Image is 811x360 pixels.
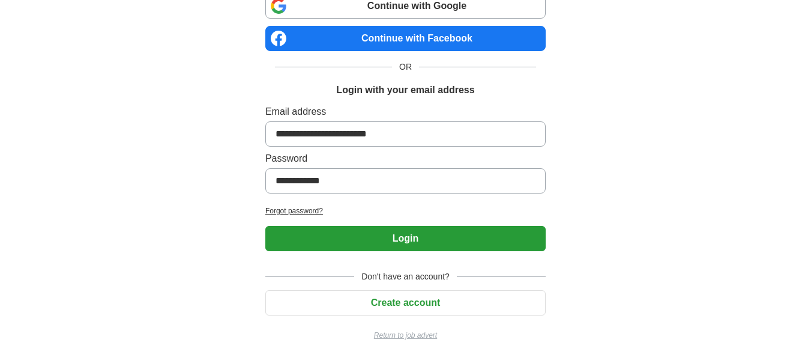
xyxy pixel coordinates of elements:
span: OR [392,61,419,73]
label: Email address [265,105,546,119]
span: Don't have an account? [354,270,457,283]
a: Forgot password? [265,206,546,216]
a: Continue with Facebook [265,26,546,51]
button: Create account [265,290,546,316]
a: Create account [265,297,546,308]
h1: Login with your email address [336,83,474,97]
a: Return to job advert [265,330,546,341]
label: Password [265,151,546,166]
button: Login [265,226,546,251]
